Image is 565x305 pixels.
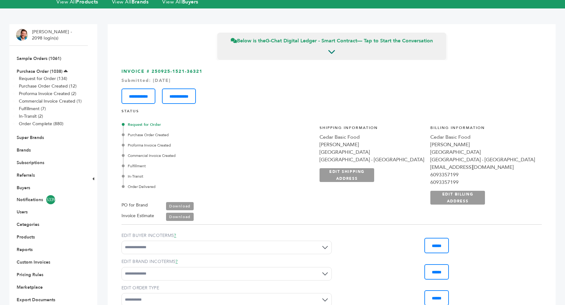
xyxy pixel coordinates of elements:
[430,141,535,148] div: [PERSON_NAME]
[17,147,31,153] a: Brands
[320,141,424,148] div: [PERSON_NAME]
[320,133,424,141] div: Cedar Basic Food
[430,191,485,205] a: EDIT BILLING ADDRESS
[175,259,178,265] a: ?
[19,91,76,97] a: Proforma Invoice Created (2)
[430,125,535,134] h4: Billing Information
[174,233,176,238] a: ?
[320,156,424,163] div: [GEOGRAPHIC_DATA] - [GEOGRAPHIC_DATA]
[121,68,542,104] h3: INVOICE # 250925-1521-36321
[123,132,269,138] div: Purchase Order Created
[121,212,154,220] label: Invoice Estimate
[123,142,269,148] div: Proforma Invoice Created
[19,121,63,127] a: Order Complete (880)
[17,135,44,141] a: Super Brands
[32,29,73,41] li: [PERSON_NAME] - 2098 login(s)
[123,122,269,127] div: Request for Order
[46,195,55,204] span: 5339
[121,285,332,291] label: EDIT ORDER TYPE
[17,272,43,278] a: Pricing Rules
[166,213,194,221] a: Download
[121,201,148,209] label: PO for Brand
[123,184,269,190] div: Order Delivered
[17,172,35,178] a: Referrals
[430,133,535,141] div: Cedar Basic Food
[19,76,67,82] a: Request for Order (134)
[430,179,535,186] div: 6093357199
[320,125,424,134] h4: Shipping Information
[121,233,332,239] label: EDIT BUYER INCOTERMS
[320,148,424,156] div: [GEOGRAPHIC_DATA]
[430,148,535,156] div: [GEOGRAPHIC_DATA]
[121,109,542,117] h4: STATUS
[121,259,332,265] label: EDIT BRAND INCOTERMS
[430,156,535,163] div: [GEOGRAPHIC_DATA] - [GEOGRAPHIC_DATA]
[17,284,43,290] a: Marketplace
[17,297,55,303] a: Export Documents
[17,222,39,227] a: Categories
[17,195,81,204] a: Notifications5339
[19,113,43,119] a: In-Transit (2)
[17,160,44,166] a: Subscriptions
[430,171,535,179] div: 6093357199
[17,185,30,191] a: Buyers
[430,163,535,171] div: [EMAIL_ADDRESS][DOMAIN_NAME]
[17,209,28,215] a: Users
[17,247,33,253] a: Reports
[19,98,82,104] a: Commercial Invoice Created (1)
[123,153,269,158] div: Commercial Invoice Created
[121,78,542,84] div: Submitted: [DATE]
[17,234,35,240] a: Products
[123,174,269,179] div: In-Transit
[320,168,374,182] a: EDIT SHIPPING ADDRESS
[231,37,433,44] span: Below is the — Tap to Start the Conversation
[19,83,77,89] a: Purchase Order Created (12)
[266,37,357,44] strong: G-Chat Digital Ledger - Smart Contract
[17,56,61,62] a: Sample Orders (1061)
[19,106,46,112] a: Fulfillment (7)
[123,163,269,169] div: Fulfillment
[17,259,50,265] a: Custom Invoices
[17,68,62,74] a: Purchase Order (1038)
[166,202,194,210] a: Download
